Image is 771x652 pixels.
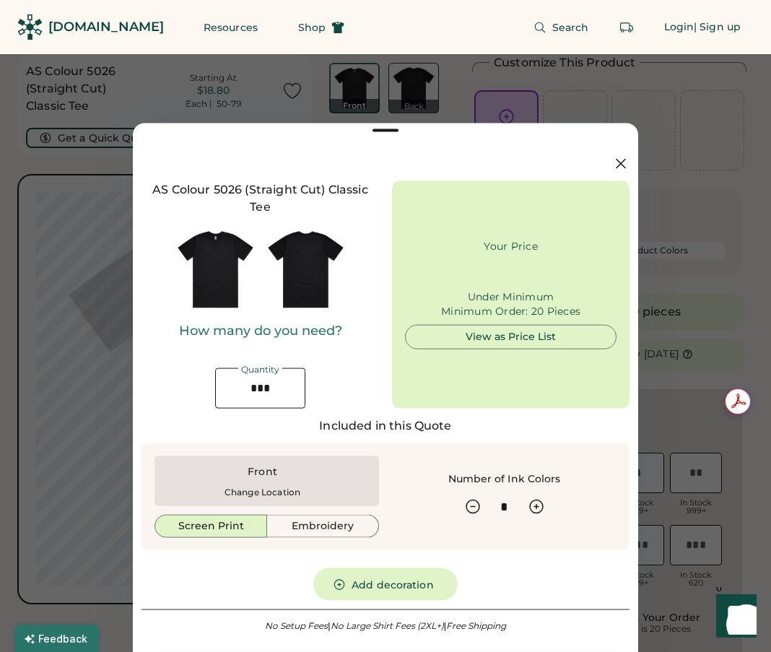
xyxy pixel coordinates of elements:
[444,620,506,631] em: Free Shipping
[484,240,538,254] div: Your Price
[48,18,164,36] div: [DOMAIN_NAME]
[141,181,379,216] div: AS Colour 5026 (Straight Cut) Classic Tee
[141,417,630,434] div: Included in this Quote
[328,620,443,631] em: No Large Shirt Fees (2XL+)
[281,13,362,42] button: Shop
[170,225,261,315] img: 5026-Black-Front.jpg
[261,225,351,315] img: 5026-Black-Back.jpg
[417,330,604,344] div: View as Price List
[664,20,694,35] div: Login
[238,365,282,373] div: Quantity
[17,14,43,40] img: Rendered Logo - Screens
[313,568,458,601] button: Add decoration
[154,515,267,538] button: Screen Print
[694,20,741,35] div: | Sign up
[179,323,342,339] div: How many do you need?
[248,464,277,479] div: Front
[552,22,589,32] span: Search
[298,22,326,32] span: Shop
[328,620,330,631] font: |
[612,13,641,42] button: Retrieve an order
[516,13,606,42] button: Search
[444,620,446,631] font: |
[441,290,580,319] div: Under Minimum Minimum Order: 20 Pieces
[448,472,561,487] div: Number of Ink Colors
[267,515,379,538] button: Embroidery
[265,620,328,631] em: No Setup Fees
[702,587,765,649] iframe: Front Chat
[225,487,300,497] div: Change Location
[186,13,275,42] button: Resources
